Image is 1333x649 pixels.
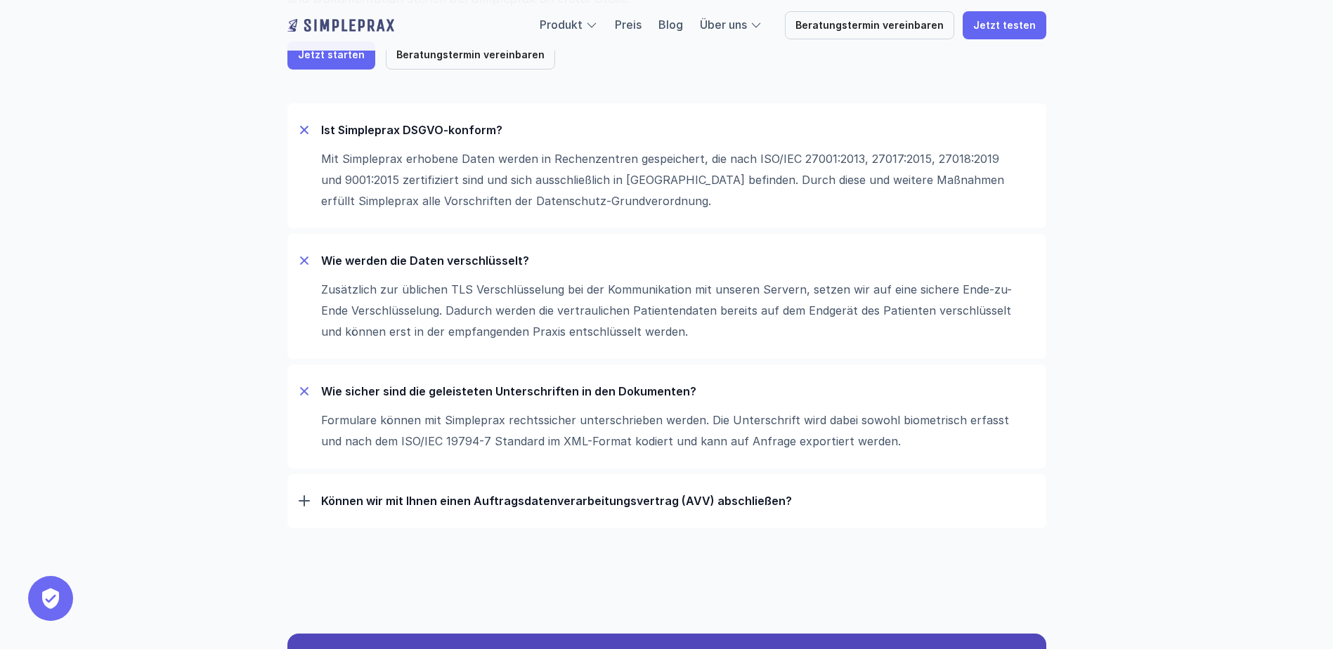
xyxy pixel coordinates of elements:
[386,41,555,70] a: Beratungstermin vereinbaren
[963,11,1046,39] a: Jetzt testen
[298,49,365,61] p: Jetzt starten
[973,20,1036,32] p: Jetzt testen
[321,279,1021,342] p: Zusätzlich zur üblichen TLS Verschlüsselung bei der Kommunikation mit unseren Servern, setzen wir...
[700,18,747,32] a: Über uns
[540,18,583,32] a: Produkt
[396,49,545,61] p: Beratungstermin vereinbaren
[321,384,1035,398] p: Wie sicher sind die geleisteten Unterschriften in den Dokumenten?
[287,41,375,70] a: Jetzt starten
[321,123,1035,137] p: Ist Simpleprax DSGVO-konform?
[321,148,1021,211] p: Mit Simpleprax erhobene Daten werden in Rechenzentren gespeichert, die nach ISO/IEC 27001:2013, 2...
[785,11,954,39] a: Beratungstermin vereinbaren
[615,18,642,32] a: Preis
[321,409,1021,452] p: Formulare können mit Simpleprax rechtssicher unterschrieben werden. Die Unterschrift wird dabei s...
[658,18,683,32] a: Blog
[321,254,1035,268] p: Wie werden die Daten verschlüsselt?
[795,20,944,32] p: Beratungstermin vereinbaren
[321,494,1035,508] p: Können wir mit Ihnen einen Auftrags­daten­verarbeitungs­vertrag (AVV) abschließen?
